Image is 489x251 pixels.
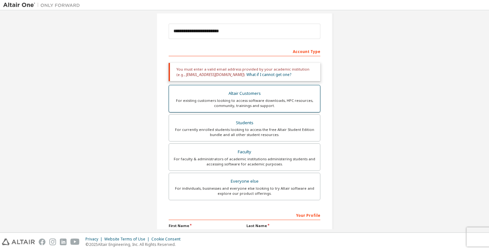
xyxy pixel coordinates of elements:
[104,237,151,242] div: Website Terms of Use
[60,239,67,245] img: linkedin.svg
[49,239,56,245] img: instagram.svg
[151,237,184,242] div: Cookie Consent
[70,239,80,245] img: youtube.svg
[169,63,320,81] div: You must enter a valid email address provided by your academic institution (e.g., ).
[85,242,184,247] p: © 2025 Altair Engineering, Inc. All Rights Reserved.
[85,237,104,242] div: Privacy
[173,98,316,108] div: For existing customers looking to access software downloads, HPC resources, community, trainings ...
[186,72,244,77] span: [EMAIL_ADDRESS][DOMAIN_NAME]
[246,223,320,228] label: Last Name
[169,46,320,56] div: Account Type
[173,186,316,196] div: For individuals, businesses and everyone else looking to try Altair software and explore our prod...
[173,156,316,167] div: For faculty & administrators of academic institutions administering students and accessing softwa...
[173,127,316,137] div: For currently enrolled students looking to access the free Altair Student Edition bundle and all ...
[173,89,316,98] div: Altair Customers
[173,177,316,186] div: Everyone else
[173,118,316,127] div: Students
[39,239,45,245] img: facebook.svg
[169,223,243,228] label: First Name
[173,148,316,156] div: Faculty
[2,239,35,245] img: altair_logo.svg
[246,72,291,77] a: What if I cannot get one?
[3,2,83,8] img: Altair One
[169,210,320,220] div: Your Profile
